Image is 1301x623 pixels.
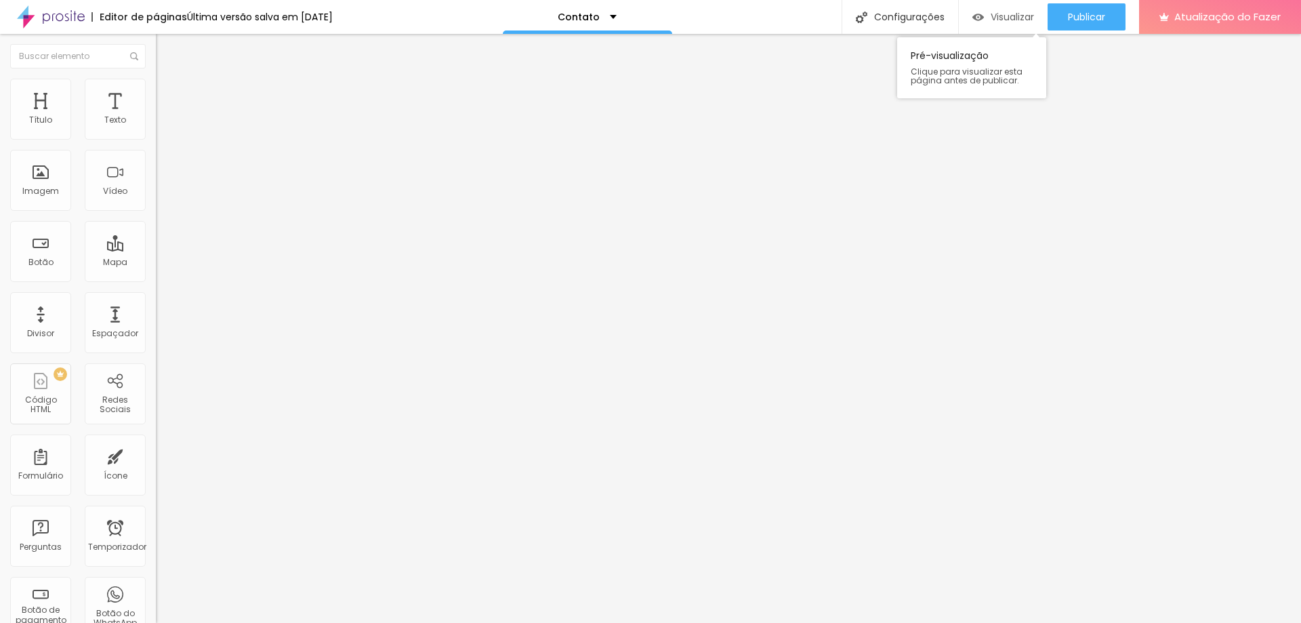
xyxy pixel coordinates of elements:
[29,114,52,125] font: Título
[25,394,57,415] font: Código HTML
[874,10,945,24] font: Configurações
[88,541,146,552] font: Temporizador
[911,66,1023,86] font: Clique para visualizar esta página antes de publicar.
[1048,3,1126,31] button: Publicar
[28,256,54,268] font: Botão
[92,327,138,339] font: Espaçador
[1068,10,1105,24] font: Publicar
[959,3,1048,31] button: Visualizar
[10,44,146,68] input: Buscar elemento
[1174,9,1281,24] font: Atualização do Fazer
[104,114,126,125] font: Texto
[856,12,867,23] img: Ícone
[558,10,600,24] font: Contato
[27,327,54,339] font: Divisor
[22,185,59,197] font: Imagem
[100,10,187,24] font: Editor de páginas
[911,49,989,62] font: Pré-visualização
[103,256,127,268] font: Mapa
[972,12,984,23] img: view-1.svg
[104,470,127,481] font: Ícone
[20,541,62,552] font: Perguntas
[100,394,131,415] font: Redes Sociais
[103,185,127,197] font: Vídeo
[991,10,1034,24] font: Visualizar
[187,10,333,24] font: Última versão salva em [DATE]
[130,52,138,60] img: Ícone
[18,470,63,481] font: Formulário
[156,34,1301,623] iframe: Editor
